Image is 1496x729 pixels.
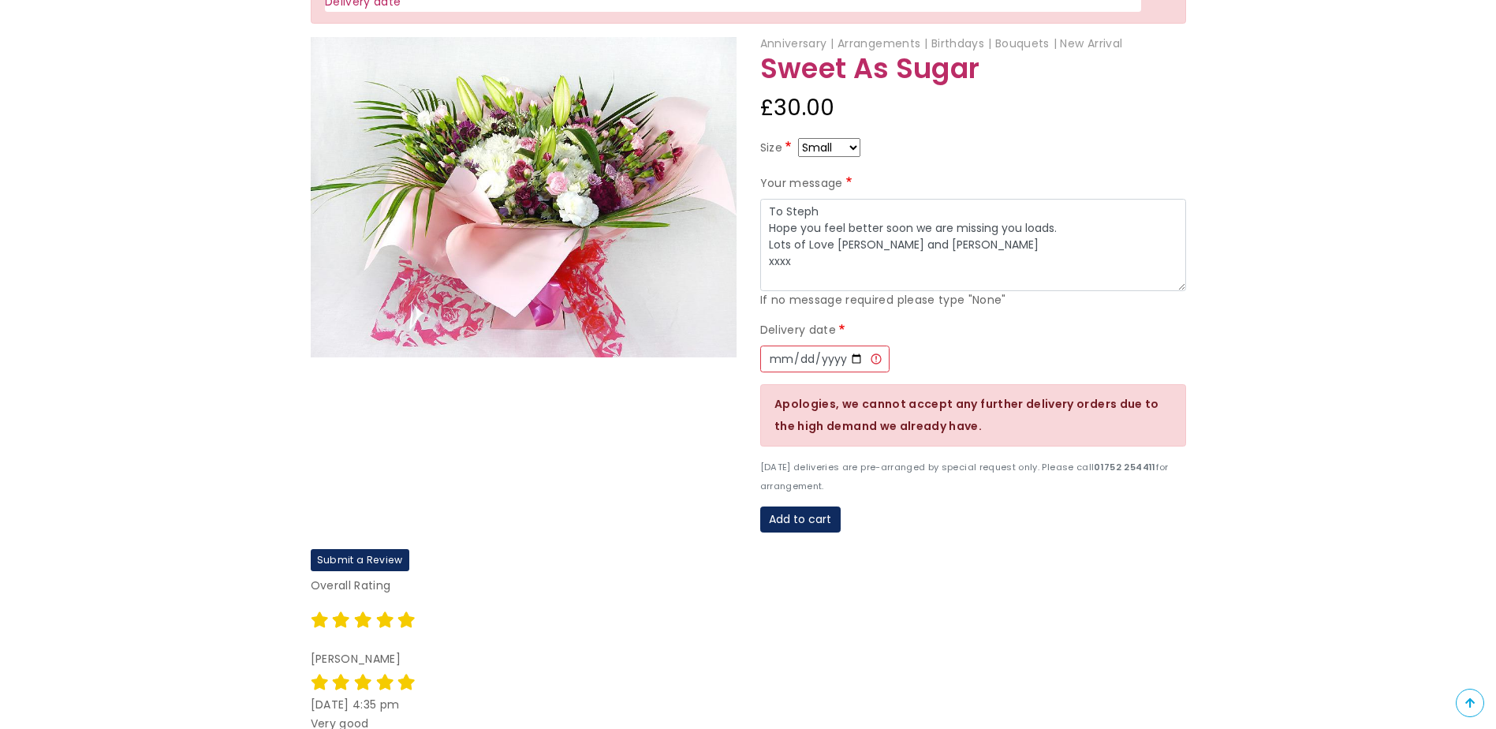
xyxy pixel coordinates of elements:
div: [DATE] 4:35 pm [311,696,1186,715]
span: Arrangements [838,36,928,51]
span: New Arrival [1060,36,1122,51]
div: [PERSON_NAME] [311,650,1186,669]
div: If no message required please type "None" [760,291,1186,310]
textarea: To Steph Hope you feel better soon we are missing you loads. Lots of Love [PERSON_NAME] and [PERS... [760,199,1186,292]
strong: 01752 254411 [1094,461,1155,473]
p: Overall Rating [311,577,1186,596]
strong: Apologies, we cannot accept any further delivery orders due to the high demand we already have. [774,396,1159,434]
small: [DATE] deliveries are pre-arranged by special request only. Please call for arrangement. [760,461,1169,492]
button: Add to cart [760,507,841,533]
img: Sweet As Sugar [311,37,737,357]
div: £30.00 [760,89,1186,127]
span: Bouquets [995,36,1057,51]
label: Your message [760,174,856,193]
span: Birthdays [931,36,992,51]
label: Delivery date [760,321,849,340]
span: Anniversary [760,36,834,51]
label: Size [760,139,795,158]
h1: Sweet As Sugar [760,54,1186,84]
label: Submit a Review [311,549,409,570]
